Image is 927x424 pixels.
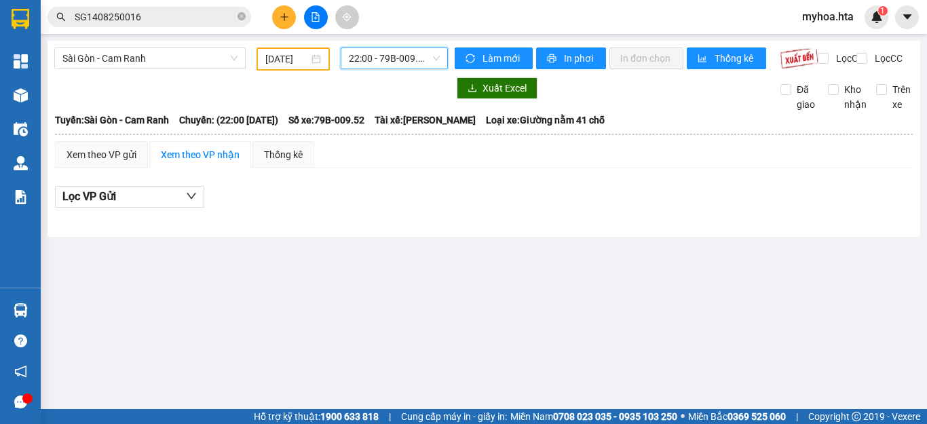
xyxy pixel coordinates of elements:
span: Tài xế: [PERSON_NAME] [375,113,476,128]
input: Tìm tên, số ĐT hoặc mã đơn [75,9,235,24]
span: myhoa.hta [791,8,865,25]
input: 14/08/2025 [265,52,309,66]
span: search [56,12,66,22]
button: aim [335,5,359,29]
span: copyright [852,412,861,421]
span: Loại xe: Giường nằm 41 chỗ [486,113,605,128]
button: downloadXuất Excel [457,77,537,99]
strong: 1900 633 818 [320,411,379,422]
span: 22:00 - 79B-009.52 [349,48,440,69]
span: Kho nhận [839,82,872,112]
span: aim [342,12,352,22]
button: bar-chartThống kê [687,47,766,69]
span: | [796,409,798,424]
span: sync [466,54,477,64]
span: 1 [880,6,885,16]
sup: 1 [878,6,888,16]
span: In phơi [564,51,595,66]
span: Số xe: 79B-009.52 [288,113,364,128]
img: 9k= [780,47,818,69]
b: Tuyến: Sài Gòn - Cam Ranh [55,115,169,126]
span: Chuyến: (22:00 [DATE]) [179,113,278,128]
img: warehouse-icon [14,88,28,102]
span: Lọc CR [831,51,866,66]
span: caret-down [901,11,913,23]
span: printer [547,54,559,64]
strong: 0369 525 060 [727,411,786,422]
img: warehouse-icon [14,156,28,170]
span: message [14,396,27,408]
img: logo-vxr [12,9,29,29]
span: | [389,409,391,424]
span: Trên xe [887,82,916,112]
span: Hỗ trợ kỹ thuật: [254,409,379,424]
img: warehouse-icon [14,122,28,136]
button: In đơn chọn [609,47,683,69]
span: ⚪️ [681,414,685,419]
strong: 0708 023 035 - 0935 103 250 [553,411,677,422]
span: Cung cấp máy in - giấy in: [401,409,507,424]
img: icon-new-feature [871,11,883,23]
span: down [186,191,197,201]
img: solution-icon [14,190,28,204]
button: printerIn phơi [536,47,606,69]
span: Thống kê [715,51,755,66]
span: bar-chart [698,54,709,64]
span: Miền Nam [510,409,677,424]
img: warehouse-icon [14,303,28,317]
span: Lọc CC [869,51,905,66]
span: Đã giao [791,82,820,112]
span: Lọc VP Gửi [62,188,116,205]
img: dashboard-icon [14,54,28,69]
button: Lọc VP Gửi [55,186,204,208]
button: file-add [304,5,328,29]
div: Xem theo VP nhận [161,147,240,162]
span: file-add [311,12,320,22]
span: Làm mới [483,51,522,66]
span: Miền Bắc [688,409,786,424]
span: close-circle [238,11,246,24]
button: plus [272,5,296,29]
span: plus [280,12,289,22]
button: syncLàm mới [455,47,533,69]
span: Sài Gòn - Cam Ranh [62,48,238,69]
span: close-circle [238,12,246,20]
span: question-circle [14,334,27,347]
button: caret-down [895,5,919,29]
span: notification [14,365,27,378]
div: Xem theo VP gửi [67,147,136,162]
div: Thống kê [264,147,303,162]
